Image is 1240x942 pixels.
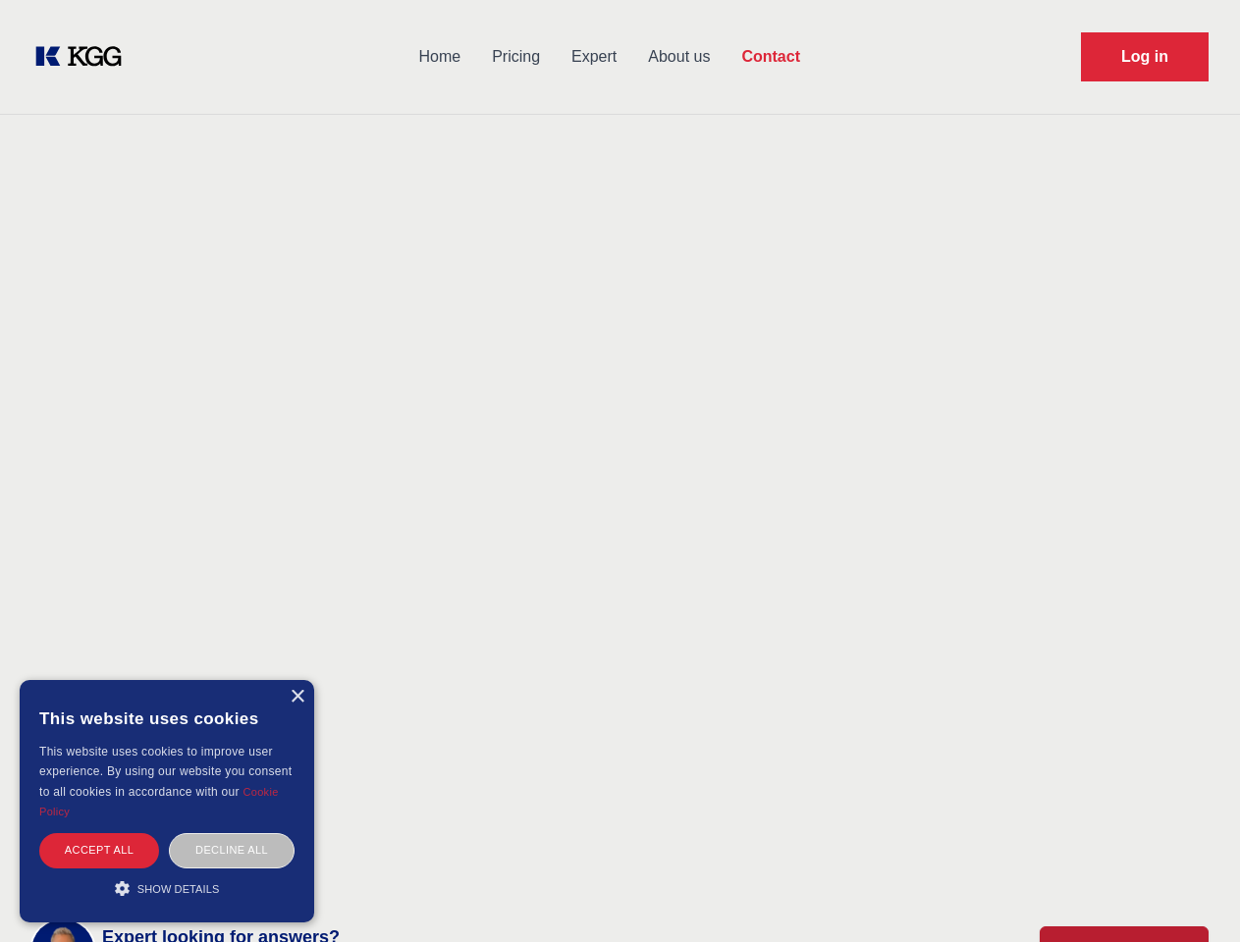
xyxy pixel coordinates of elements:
[1142,848,1240,942] iframe: Chat Widget
[726,31,816,82] a: Contact
[476,31,556,82] a: Pricing
[290,690,304,705] div: Close
[632,31,726,82] a: About us
[556,31,632,82] a: Expert
[39,878,295,898] div: Show details
[39,786,279,817] a: Cookie Policy
[39,695,295,742] div: This website uses cookies
[169,833,295,867] div: Decline all
[137,883,220,895] span: Show details
[31,41,137,73] a: KOL Knowledge Platform: Talk to Key External Experts (KEE)
[39,833,159,867] div: Accept all
[39,745,292,799] span: This website uses cookies to improve user experience. By using our website you consent to all coo...
[403,31,476,82] a: Home
[1081,32,1209,81] a: Request Demo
